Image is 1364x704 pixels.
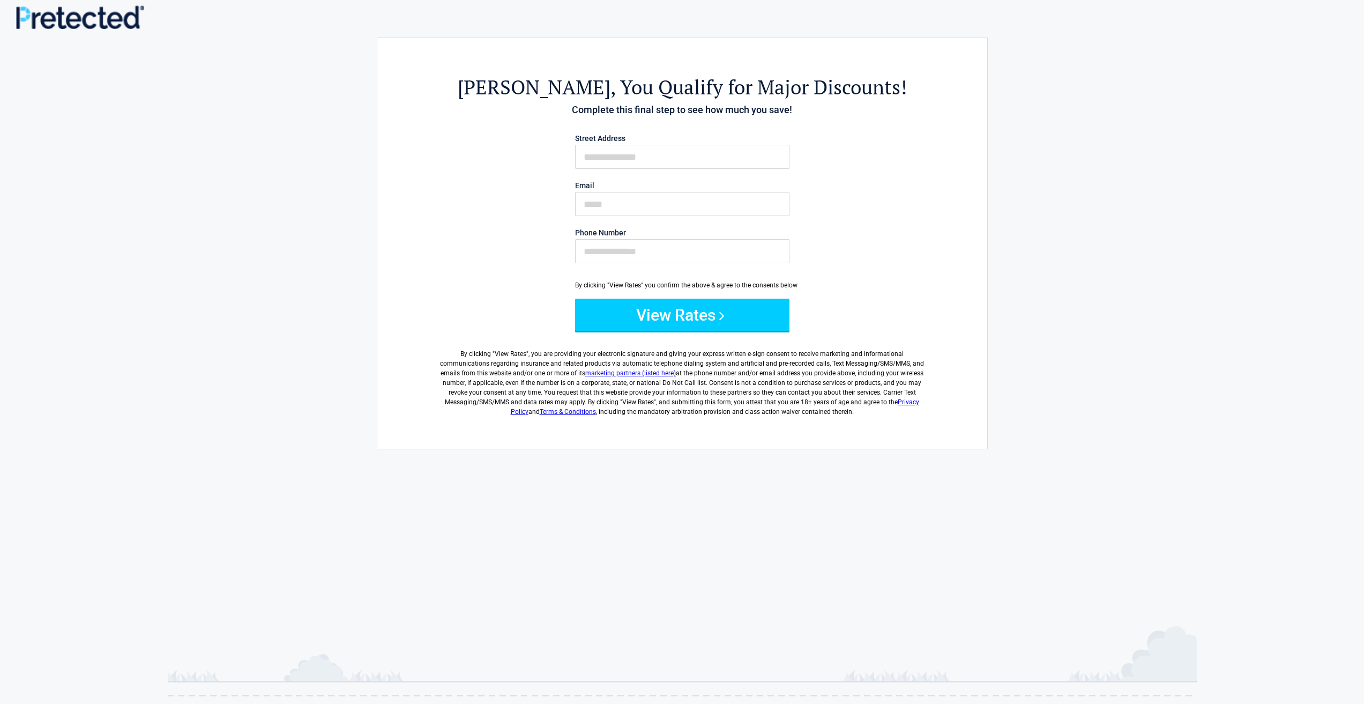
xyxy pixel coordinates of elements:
h2: , You Qualify for Major Discounts! [436,74,928,100]
a: Terms & Conditions [540,408,596,416]
button: View Rates [575,299,789,331]
span: [PERSON_NAME] [458,74,610,100]
div: By clicking "View Rates" you confirm the above & agree to the consents below [575,280,789,290]
img: Main Logo [16,5,144,28]
span: View Rates [495,350,526,358]
h4: Complete this final step to see how much you save! [436,103,928,117]
label: Email [575,182,789,189]
a: marketing partners (listed here) [585,369,676,377]
label: Street Address [575,135,789,142]
label: Phone Number [575,229,789,236]
label: By clicking " ", you are providing your electronic signature and giving your express written e-si... [436,340,928,417]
